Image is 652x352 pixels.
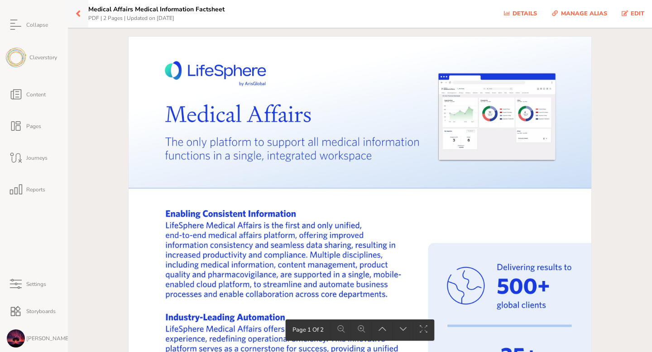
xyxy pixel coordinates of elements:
[623,6,644,21] button: EDIT
[337,325,345,333] img: zoom_out_icon.png
[553,6,607,21] button: MANAGE ALIAS
[7,329,25,347] img: 1c73db66-f297-4223-9a32-f50e15ed321b
[6,48,26,67] img: logo.svg
[25,124,41,129] span: Pages
[358,325,365,333] img: zoom_in_icon.png
[286,320,331,340] div: Page 1 Of 2
[379,325,386,333] img: up_arrow_icon.png
[399,325,407,333] img: down_arrow_icon.png
[25,187,45,192] span: Reports
[25,281,46,287] span: Settings
[88,14,225,21] div: PDF | 2 Pages | Updated on [DATE]
[420,325,427,333] img: full_screen_icon.png
[25,155,48,161] span: Journeys
[25,22,48,28] span: Collapse
[25,309,56,314] span: Storyboards
[25,92,46,97] span: Content
[25,336,126,341] span: [PERSON_NAME] [PERSON_NAME] one
[505,6,537,21] button: DETAILS
[88,5,225,21] h3: Medical Affairs Medical Information Factsheet
[26,55,58,60] span: Cleverstory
